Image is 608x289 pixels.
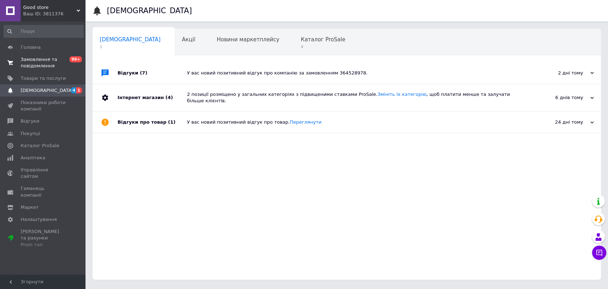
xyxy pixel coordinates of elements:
[378,92,427,97] a: Змініть їх категорію
[592,246,606,260] button: Чат з покупцем
[21,155,45,161] span: Аналітика
[69,56,82,62] span: 99+
[140,70,147,76] span: (7)
[71,87,77,93] span: 4
[21,130,40,137] span: Покупці
[21,99,66,112] span: Показники роботи компанії
[21,204,39,211] span: Маркет
[21,56,66,69] span: Замовлення та повідомлення
[118,62,187,84] div: Відгуки
[523,70,594,76] div: 2 дні тому
[21,242,66,248] div: Prom топ
[301,44,345,50] span: 4
[165,95,173,100] span: (4)
[182,36,196,43] span: Акції
[21,44,41,51] span: Головна
[523,94,594,101] div: 6 днів тому
[187,91,523,104] div: 2 позиції розміщено у загальних категоріях з підвищеними ставками ProSale. , щоб платити менше та...
[21,228,66,248] span: [PERSON_NAME] та рахунки
[523,119,594,125] div: 24 дні тому
[21,185,66,198] span: Гаманець компанії
[21,143,59,149] span: Каталог ProSale
[301,36,345,43] span: Каталог ProSale
[21,118,39,124] span: Відгуки
[187,70,523,76] div: У вас новий позитивний відгук про компанію за замовленням 364528978.
[168,119,176,125] span: (1)
[4,25,84,38] input: Пошук
[107,6,192,15] h1: [DEMOGRAPHIC_DATA]
[217,36,279,43] span: Новини маркетплейсу
[100,44,161,50] span: 1
[21,167,66,180] span: Управління сайтом
[290,119,321,125] a: Переглянути
[21,216,57,223] span: Налаштування
[21,87,73,94] span: [DEMOGRAPHIC_DATA]
[76,87,82,93] span: 1
[100,36,161,43] span: [DEMOGRAPHIC_DATA]
[21,75,66,82] span: Товари та послуги
[23,11,85,17] div: Ваш ID: 3811376
[187,119,523,125] div: У вас новий позитивний відгук про товар.
[23,4,77,11] span: Good store
[118,112,187,133] div: Відгуки про товар
[118,84,187,111] div: Інтернет магазин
